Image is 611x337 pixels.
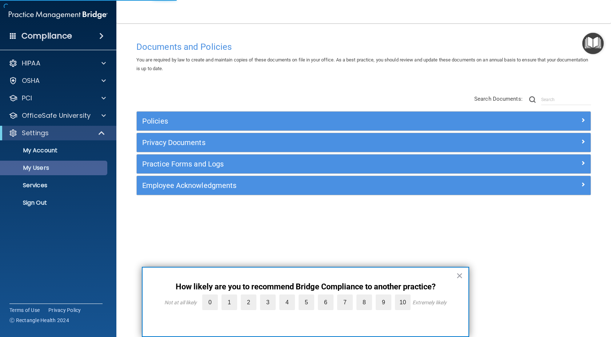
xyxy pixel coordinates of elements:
p: OSHA [22,76,40,85]
label: 2 [241,294,256,310]
div: Extremely likely [412,300,447,305]
label: 1 [221,294,237,310]
label: 7 [337,294,353,310]
h5: Employee Acknowledgments [142,181,472,189]
p: My Users [5,164,104,172]
a: Privacy Policy [48,306,81,314]
p: OfficeSafe University [22,111,91,120]
input: Search [541,94,591,105]
label: 9 [376,294,391,310]
p: Settings [22,129,49,137]
label: 0 [202,294,218,310]
span: You are required by law to create and maintain copies of these documents on file in your office. ... [136,57,588,71]
label: 5 [299,294,314,310]
h5: Privacy Documents [142,139,472,147]
p: PCI [22,94,32,103]
label: 8 [356,294,372,310]
label: 4 [279,294,295,310]
p: Services [5,182,104,189]
p: Sign Out [5,199,104,206]
label: 6 [318,294,334,310]
img: PMB logo [9,8,108,22]
a: Terms of Use [9,306,40,314]
h5: Practice Forms and Logs [142,160,472,168]
button: Close [456,270,463,281]
h5: Policies [142,117,472,125]
label: 10 [395,294,411,310]
img: ic-search.3b580494.png [529,96,536,103]
p: HIPAA [22,59,40,68]
span: Search Documents: [474,96,523,102]
label: 3 [260,294,276,310]
div: Not at all likely [164,300,197,305]
p: How likely are you to recommend Bridge Compliance to another practice? [157,282,454,292]
span: Ⓒ Rectangle Health 2024 [9,317,69,324]
button: Open Resource Center [582,33,604,54]
h4: Documents and Policies [136,42,591,52]
p: My Account [5,147,104,154]
h4: Compliance [21,31,72,41]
